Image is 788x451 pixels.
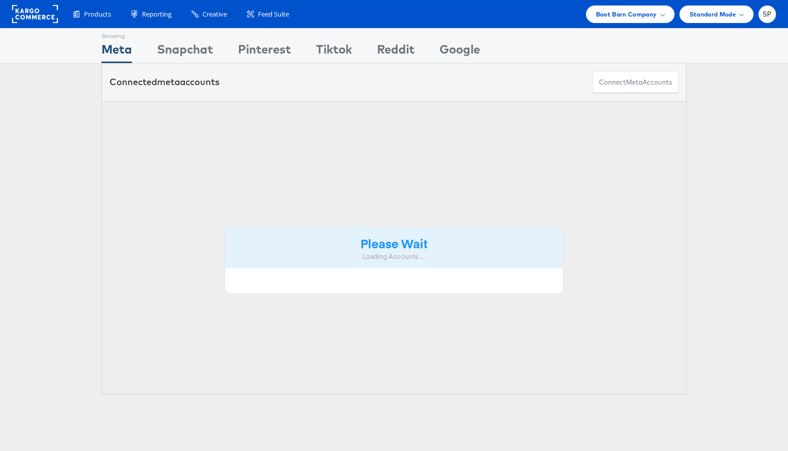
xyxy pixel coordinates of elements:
span: meta [157,76,180,88]
div: Tiktok [316,41,352,63]
span: Standard Mode [689,9,736,20]
span: Reporting [142,10,171,19]
span: Products [84,10,111,19]
div: Pinterest [238,41,291,63]
div: Snapchat [157,41,213,63]
div: Connected accounts [109,76,219,89]
span: meta [626,78,642,87]
div: Google [439,41,480,63]
div: Reddit [377,41,414,63]
div: Showing [101,29,132,41]
span: SP [762,11,772,18]
strong: Please Wait [360,235,427,251]
div: Meta [101,41,132,63]
button: ConnectmetaAccounts [592,71,678,94]
span: Boot Barn Company [596,9,657,20]
span: Creative [202,10,227,19]
span: Feed Suite [258,10,289,19]
div: Loading Accounts .... [232,252,555,261]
